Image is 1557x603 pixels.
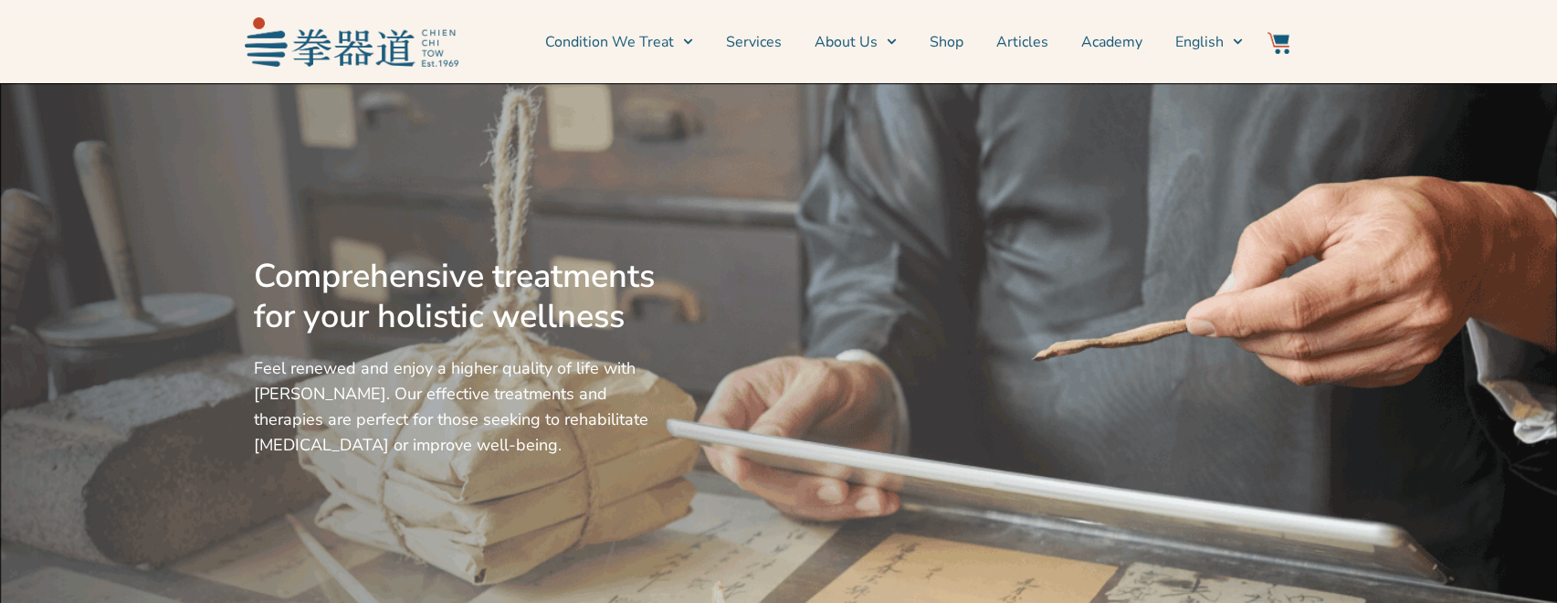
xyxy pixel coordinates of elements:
nav: Menu [468,19,1244,65]
a: Services [726,19,782,65]
h2: Comprehensive treatments for your holistic wellness [254,257,663,337]
p: Feel renewed and enjoy a higher quality of life with [PERSON_NAME]. Our effective treatments and ... [254,355,663,458]
a: About Us [815,19,897,65]
img: Website Icon-03 [1268,32,1289,54]
span: English [1175,31,1224,53]
a: English [1175,19,1243,65]
a: Shop [930,19,963,65]
a: Academy [1081,19,1142,65]
a: Articles [996,19,1048,65]
a: Condition We Treat [545,19,693,65]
